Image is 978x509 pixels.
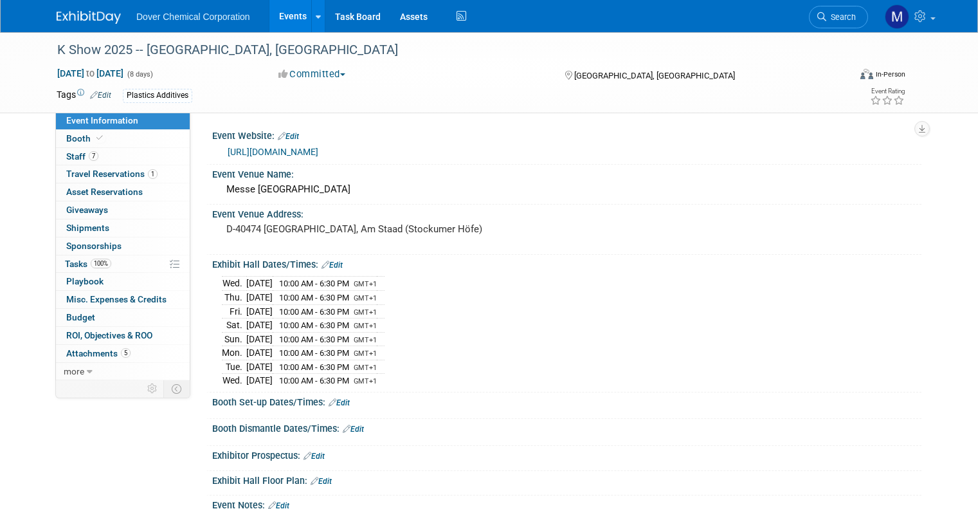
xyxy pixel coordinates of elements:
[90,91,111,100] a: Edit
[222,180,912,199] div: Messe [GEOGRAPHIC_DATA]
[303,452,325,461] a: Edit
[212,393,921,409] div: Booth Set-up Dates/Times:
[56,112,190,129] a: Event Information
[121,348,131,358] span: 5
[222,332,246,346] td: Sun.
[246,319,273,333] td: [DATE]
[56,130,190,147] a: Booth
[212,126,921,143] div: Event Website:
[279,362,349,372] span: 10:00 AM - 6:30 PM
[354,308,377,317] span: GMT+1
[246,291,273,305] td: [DATE]
[66,133,105,143] span: Booth
[57,11,121,24] img: ExhibitDay
[279,335,349,344] span: 10:00 AM - 6:30 PM
[66,348,131,358] span: Attachments
[56,183,190,201] a: Asset Reservations
[222,319,246,333] td: Sat.
[56,273,190,290] a: Playbook
[66,223,109,233] span: Shipments
[329,398,350,407] a: Edit
[56,255,190,273] a: Tasks100%
[123,89,192,102] div: Plastics Additives
[66,169,158,179] span: Travel Reservations
[809,6,868,28] a: Search
[56,291,190,308] a: Misc. Expenses & Credits
[212,255,921,272] div: Exhibit Hall Dates/Times:
[826,12,856,22] span: Search
[574,71,735,80] span: [GEOGRAPHIC_DATA], [GEOGRAPHIC_DATA]
[96,134,103,142] i: Booth reservation complete
[141,380,164,397] td: Personalize Event Tab Strip
[56,345,190,362] a: Attachments5
[91,259,111,268] span: 100%
[66,187,143,197] span: Asset Reservations
[354,322,377,330] span: GMT+1
[89,151,98,161] span: 7
[212,165,921,181] div: Event Venue Name:
[354,349,377,358] span: GMT+1
[66,151,98,162] span: Staff
[222,277,246,291] td: Wed.
[66,205,108,215] span: Giveaways
[56,363,190,380] a: more
[66,330,152,340] span: ROI, Objectives & ROO
[84,68,96,79] span: to
[66,312,95,322] span: Budget
[354,294,377,302] span: GMT+1
[246,304,273,319] td: [DATE]
[321,261,343,270] a: Edit
[222,360,246,374] td: Tue.
[148,169,158,179] span: 1
[279,293,349,302] span: 10:00 AM - 6:30 PM
[246,277,273,291] td: [DATE]
[246,346,273,360] td: [DATE]
[343,425,364,434] a: Edit
[279,320,349,330] span: 10:00 AM - 6:30 PM
[246,360,273,374] td: [DATE]
[279,307,349,317] span: 10:00 AM - 6:30 PM
[222,291,246,305] td: Thu.
[212,446,921,463] div: Exhibitor Prospectus:
[66,294,167,304] span: Misc. Expenses & Credits
[212,419,921,436] div: Booth Dismantle Dates/Times:
[222,374,246,387] td: Wed.
[56,237,190,255] a: Sponsorships
[354,364,377,372] span: GMT+1
[870,88,905,95] div: Event Rating
[66,276,104,286] span: Playbook
[56,219,190,237] a: Shipments
[780,67,905,86] div: Event Format
[226,223,494,235] pre: D-40474 [GEOGRAPHIC_DATA], Am Staad (Stockumer Höfe)
[875,69,905,79] div: In-Person
[66,241,122,251] span: Sponsorships
[222,346,246,360] td: Mon.
[279,279,349,288] span: 10:00 AM - 6:30 PM
[278,132,299,141] a: Edit
[56,201,190,219] a: Giveaways
[56,309,190,326] a: Budget
[66,115,138,125] span: Event Information
[56,327,190,344] a: ROI, Objectives & ROO
[354,336,377,344] span: GMT+1
[228,147,318,157] a: [URL][DOMAIN_NAME]
[279,348,349,358] span: 10:00 AM - 6:30 PM
[246,332,273,346] td: [DATE]
[53,39,833,62] div: K Show 2025 -- [GEOGRAPHIC_DATA], [GEOGRAPHIC_DATA]
[354,280,377,288] span: GMT+1
[860,69,873,79] img: Format-Inperson.png
[885,5,909,29] img: Megan Hopkins
[56,165,190,183] a: Travel Reservations1
[57,88,111,103] td: Tags
[212,471,921,488] div: Exhibit Hall Floor Plan:
[64,366,84,376] span: more
[354,377,377,385] span: GMT+1
[65,259,111,269] span: Tasks
[222,304,246,319] td: Fri.
[246,374,273,387] td: [DATE]
[212,205,921,221] div: Event Venue Address:
[126,70,153,79] span: (8 days)
[136,12,250,22] span: Dover Chemical Corporation
[279,376,349,385] span: 10:00 AM - 6:30 PM
[57,68,124,79] span: [DATE] [DATE]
